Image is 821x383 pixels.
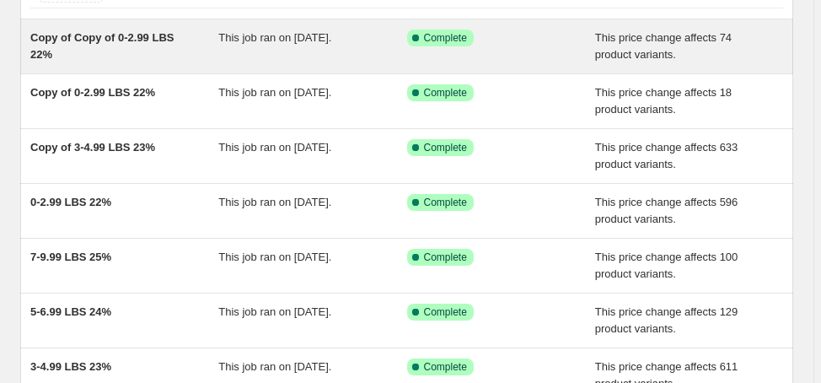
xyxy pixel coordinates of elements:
span: Complete [424,86,467,100]
span: Complete [424,305,467,319]
span: Copy of 0-2.99 LBS 22% [30,86,155,99]
span: This price change affects 74 product variants. [595,31,732,61]
span: This job ran on [DATE]. [218,196,331,208]
span: Complete [424,31,467,45]
span: This price change affects 100 product variants. [595,251,738,280]
span: This job ran on [DATE]. [218,31,331,44]
span: 0-2.99 LBS 22% [30,196,111,208]
span: 5-6.99 LBS 24% [30,305,111,318]
span: This job ran on [DATE]. [218,305,331,318]
span: This price change affects 18 product variants. [595,86,732,116]
span: Complete [424,141,467,154]
span: This job ran on [DATE]. [218,360,331,373]
span: 3-4.99 LBS 23% [30,360,111,373]
span: This job ran on [DATE]. [218,141,331,154]
span: This price change affects 129 product variants. [595,305,738,335]
span: This job ran on [DATE]. [218,251,331,263]
span: Complete [424,251,467,264]
span: Copy of 3-4.99 LBS 23% [30,141,155,154]
span: This price change affects 596 product variants. [595,196,738,225]
span: Copy of Copy of 0-2.99 LBS 22% [30,31,174,61]
span: Complete [424,360,467,374]
span: This price change affects 633 product variants. [595,141,738,170]
span: Complete [424,196,467,209]
span: 7-9.99 LBS 25% [30,251,111,263]
span: This job ran on [DATE]. [218,86,331,99]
